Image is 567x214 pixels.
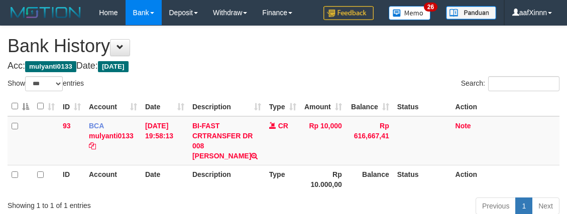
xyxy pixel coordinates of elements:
[8,76,84,91] label: Show entries
[8,36,559,56] h1: Bank History
[389,6,431,20] img: Button%20Memo.svg
[451,97,559,116] th: Action
[85,97,141,116] th: Account: activate to sort column ascending
[25,76,63,91] select: Showentries
[85,165,141,193] th: Account
[265,165,300,193] th: Type
[346,97,393,116] th: Balance: activate to sort column ascending
[393,165,451,193] th: Status
[141,165,188,193] th: Date
[461,76,559,91] label: Search:
[188,97,265,116] th: Description: activate to sort column ascending
[141,116,188,165] td: [DATE] 19:58:13
[488,76,559,91] input: Search:
[98,61,129,72] span: [DATE]
[446,6,496,20] img: panduan.png
[346,165,393,193] th: Balance
[8,61,559,71] h4: Acc: Date:
[89,142,96,150] a: Copy mulyanti0133 to clipboard
[8,5,84,20] img: MOTION_logo.png
[300,165,346,193] th: Rp 10.000,00
[188,116,265,165] td: BI-FAST CRTRANSFER DR 008 [PERSON_NAME]
[63,122,71,130] span: 93
[456,122,471,130] a: Note
[141,97,188,116] th: Date: activate to sort column ascending
[59,97,85,116] th: ID: activate to sort column ascending
[25,61,76,72] span: mulyanti0133
[393,97,451,116] th: Status
[89,122,104,130] span: BCA
[451,165,559,193] th: Action
[59,165,85,193] th: ID
[8,196,229,210] div: Showing 1 to 1 of 1 entries
[300,116,346,165] td: Rp 10,000
[265,97,300,116] th: Type: activate to sort column ascending
[323,6,374,20] img: Feedback.jpg
[8,97,33,116] th: : activate to sort column descending
[188,165,265,193] th: Description
[346,116,393,165] td: Rp 616,667,41
[278,122,288,130] span: CR
[89,132,134,140] a: mulyanti0133
[424,3,437,12] span: 26
[300,97,346,116] th: Amount: activate to sort column ascending
[33,97,59,116] th: : activate to sort column ascending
